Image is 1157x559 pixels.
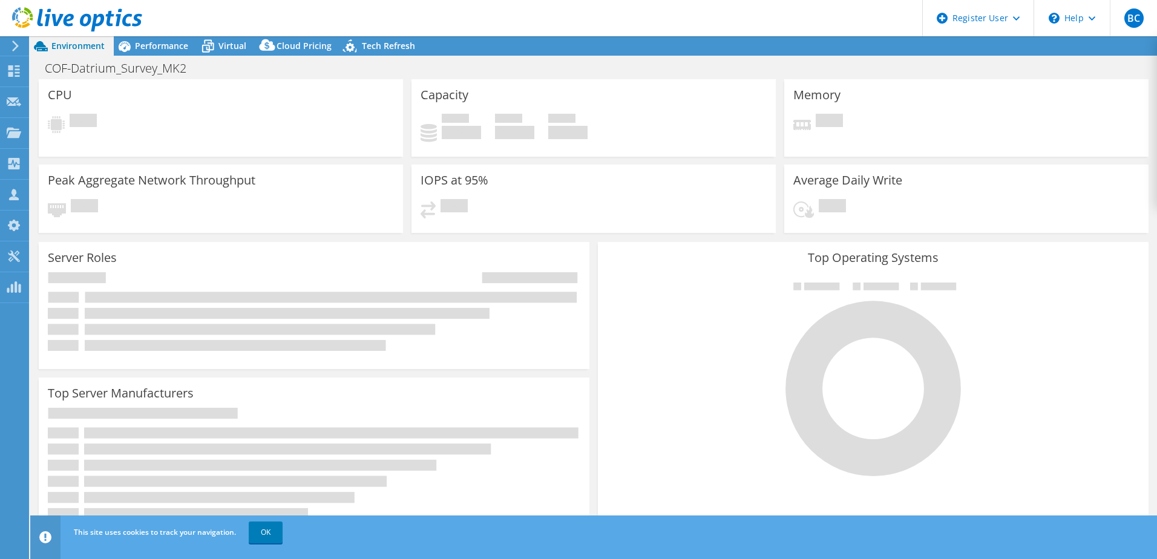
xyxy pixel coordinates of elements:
[71,199,98,215] span: Pending
[819,199,846,215] span: Pending
[816,114,843,130] span: Pending
[793,174,902,187] h3: Average Daily Write
[441,199,468,215] span: Pending
[548,114,575,126] span: Total
[495,114,522,126] span: Free
[607,251,1139,264] h3: Top Operating Systems
[48,387,194,400] h3: Top Server Manufacturers
[442,126,481,139] h4: 0 GiB
[70,114,97,130] span: Pending
[421,174,488,187] h3: IOPS at 95%
[74,527,236,537] span: This site uses cookies to track your navigation.
[442,114,469,126] span: Used
[1124,8,1144,28] span: BC
[495,126,534,139] h4: 0 GiB
[249,521,283,543] a: OK
[362,40,415,51] span: Tech Refresh
[48,174,255,187] h3: Peak Aggregate Network Throughput
[421,88,468,102] h3: Capacity
[1049,13,1060,24] svg: \n
[277,40,332,51] span: Cloud Pricing
[793,88,841,102] h3: Memory
[51,40,105,51] span: Environment
[135,40,188,51] span: Performance
[48,88,72,102] h3: CPU
[548,126,588,139] h4: 0 GiB
[218,40,246,51] span: Virtual
[48,251,117,264] h3: Server Roles
[39,62,205,75] h1: COF-Datrium_Survey_MK2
